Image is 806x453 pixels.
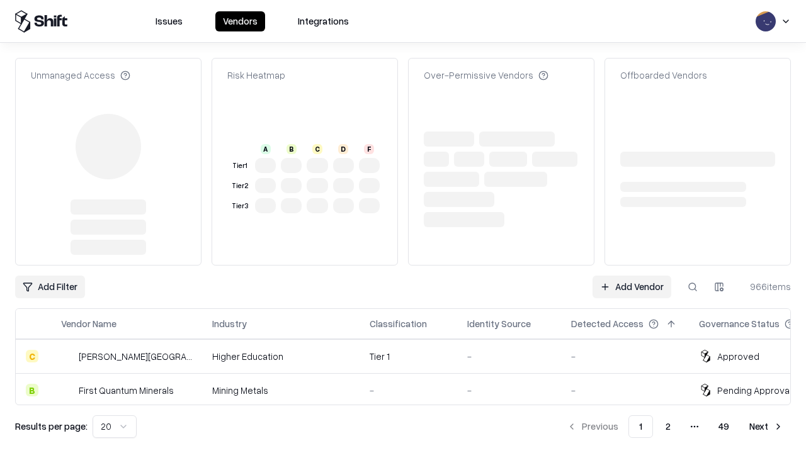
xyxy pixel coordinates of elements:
[15,420,88,433] p: Results per page:
[593,276,671,298] a: Add Vendor
[227,69,285,82] div: Risk Heatmap
[230,160,250,171] div: Tier 1
[364,144,374,154] div: F
[370,317,427,330] div: Classification
[230,201,250,211] div: Tier 3
[290,11,356,31] button: Integrations
[230,181,250,191] div: Tier 2
[424,69,548,82] div: Over-Permissive Vendors
[708,415,739,438] button: 49
[370,384,447,397] div: -
[338,144,348,154] div: D
[212,317,247,330] div: Industry
[620,69,707,82] div: Offboarded Vendors
[148,11,190,31] button: Issues
[571,350,679,363] div: -
[261,144,271,154] div: A
[79,350,192,363] div: [PERSON_NAME][GEOGRAPHIC_DATA]
[215,11,265,31] button: Vendors
[741,280,791,293] div: 966 items
[26,384,38,396] div: B
[312,144,322,154] div: C
[628,415,653,438] button: 1
[467,384,551,397] div: -
[467,350,551,363] div: -
[656,415,681,438] button: 2
[717,384,792,397] div: Pending Approval
[31,69,130,82] div: Unmanaged Access
[571,384,679,397] div: -
[61,317,116,330] div: Vendor Name
[370,350,447,363] div: Tier 1
[61,384,74,396] img: First Quantum Minerals
[467,317,531,330] div: Identity Source
[717,350,759,363] div: Approved
[26,350,38,362] div: C
[571,317,644,330] div: Detected Access
[559,415,791,438] nav: pagination
[287,144,297,154] div: B
[212,384,349,397] div: Mining Metals
[699,317,780,330] div: Governance Status
[15,276,85,298] button: Add Filter
[212,350,349,363] div: Higher Education
[742,415,791,438] button: Next
[61,350,74,362] img: Reichman University
[79,384,174,397] div: First Quantum Minerals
